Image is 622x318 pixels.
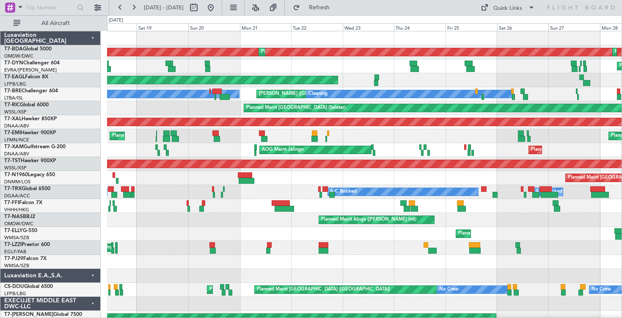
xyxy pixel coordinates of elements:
input: Trip Number [26,1,74,14]
div: Thu 24 [394,23,446,31]
button: All Aircraft [9,17,92,30]
div: Sun 27 [548,23,600,31]
div: Wed 23 [343,23,394,31]
div: Planned Maint [PERSON_NAME] [112,130,183,142]
div: A/C Booked [330,185,357,198]
a: VHHH/HKG [4,207,29,213]
span: T7-RIC [4,102,20,108]
a: LFPB/LBG [4,81,26,87]
a: OMDW/DWC [4,221,33,227]
div: AOG Maint Jalingo [262,144,304,156]
div: Sat 19 [137,23,188,31]
div: No Crew [439,283,459,296]
div: [PERSON_NAME] ([GEOGRAPHIC_DATA][PERSON_NAME]) [259,88,388,100]
a: T7-NASBBJ2 [4,214,35,219]
a: LFMN/NCE [4,137,29,143]
a: T7-RICGlobal 6000 [4,102,49,108]
div: Planned Maint [GEOGRAPHIC_DATA] ([GEOGRAPHIC_DATA]) [257,283,390,296]
a: T7-BREChallenger 604 [4,88,58,94]
a: T7-ELLYG-550 [4,228,37,233]
span: T7-BRE [4,88,22,94]
a: T7-BDAGlobal 5000 [4,47,52,52]
a: DNAA/ABV [4,151,29,157]
div: Planned Maint [GEOGRAPHIC_DATA] ([GEOGRAPHIC_DATA]) [209,283,343,296]
span: T7-ELLY [4,228,23,233]
a: T7-TRXGlobal 6500 [4,186,50,191]
span: T7-LZZI [4,242,22,247]
span: T7-EMI [4,130,21,135]
span: CS-DOU [4,284,24,289]
a: WMSA/SZB [4,263,29,269]
div: Quick Links [493,4,522,13]
span: T7-TRX [4,186,22,191]
div: Tue 22 [291,23,343,31]
span: T7-EAGL [4,75,25,80]
a: T7-PJ29Falcon 7X [4,256,47,261]
div: Fri 18 [85,23,137,31]
div: Sat 26 [497,23,549,31]
a: T7-TSTHawker 900XP [4,158,56,163]
a: LFPB/LBG [4,290,26,297]
a: LTBA/ISL [4,95,23,101]
a: T7-[PERSON_NAME]Global 7500 [4,312,82,317]
button: Quick Links [476,1,539,14]
a: OMDW/DWC [4,53,33,59]
a: DNAA/ABV [4,123,29,129]
span: All Aircraft [22,20,89,26]
div: Mon 21 [240,23,292,31]
a: T7-EAGLFalcon 8X [4,75,48,80]
span: T7-XAM [4,144,24,149]
div: Fri 25 [446,23,497,31]
span: T7-FFI [4,200,19,205]
span: [DATE] - [DATE] [144,4,184,11]
span: T7-PJ29 [4,256,23,261]
div: Planned Maint Sharjah (Sharjah Intl) [458,227,534,240]
a: T7-N1960Legacy 650 [4,172,55,177]
span: T7-[PERSON_NAME] [4,312,53,317]
span: T7-NAS [4,214,23,219]
span: T7-TST [4,158,21,163]
a: T7-XALHawker 850XP [4,116,57,122]
a: EVRA/[PERSON_NAME] [4,67,57,73]
a: WSSL/XSP [4,109,27,115]
a: CS-DOUGlobal 6500 [4,284,53,289]
a: T7-LZZIPraetor 600 [4,242,50,247]
span: T7-N1960 [4,172,28,177]
div: No Crew [592,283,611,296]
span: T7-DYN [4,61,23,66]
span: T7-BDA [4,47,23,52]
a: WSSL/XSP [4,165,27,171]
div: Planned Maint [GEOGRAPHIC_DATA] (Seletar) [246,102,346,114]
a: T7-XAMGulfstream G-200 [4,144,66,149]
a: WMSA/SZB [4,235,29,241]
span: T7-XAL [4,116,22,122]
a: T7-DYNChallenger 604 [4,61,60,66]
button: Refresh [289,1,340,14]
a: DGAA/ACC [4,193,30,199]
div: Cleaning [308,88,328,100]
div: Planned Maint Dubai (Al Maktoum Intl) [261,46,344,58]
a: DNMM/LOS [4,179,30,185]
a: EGLF/FAB [4,249,26,255]
span: Refresh [302,5,337,11]
div: Sun 20 [188,23,240,31]
div: [DATE] [109,17,123,24]
div: Planned Maint Abuja ([PERSON_NAME] Intl) [321,213,416,226]
a: T7-FFIFalcon 7X [4,200,42,205]
a: T7-EMIHawker 900XP [4,130,56,135]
